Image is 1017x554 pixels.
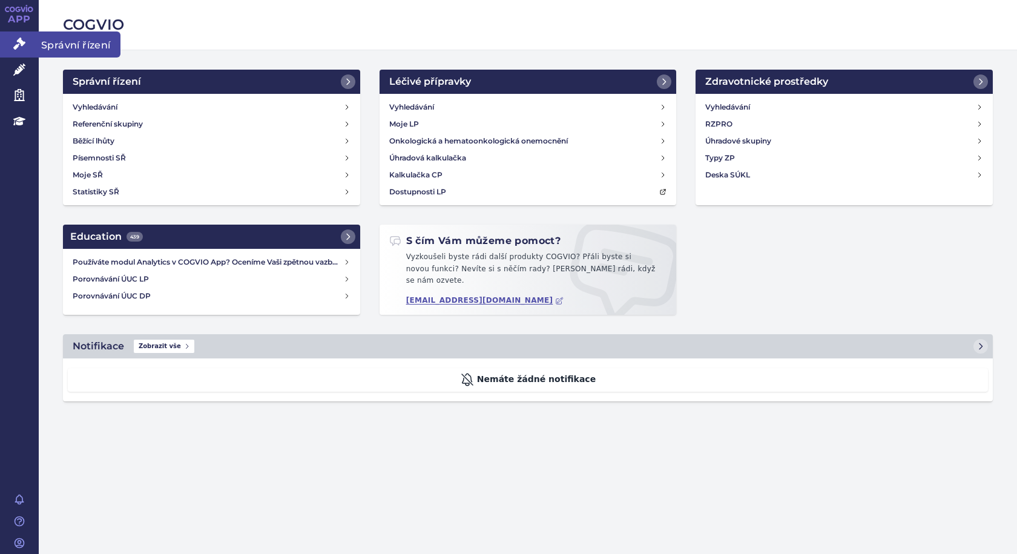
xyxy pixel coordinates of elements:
[705,74,828,89] h2: Zdravotnické prostředky
[705,118,732,130] h4: RZPRO
[73,169,103,181] h4: Moje SŘ
[63,225,360,249] a: Education439
[389,169,443,181] h4: Kalkulačka CP
[700,150,988,167] a: Typy ZP
[389,234,561,248] h2: S čím Vám můžeme pomoct?
[389,152,466,164] h4: Úhradová kalkulačka
[700,99,988,116] a: Vyhledávání
[63,70,360,94] a: Správní řízení
[68,288,355,305] a: Porovnávání ÚUC DP
[68,99,355,116] a: Vyhledávání
[73,152,126,164] h4: Písemnosti SŘ
[389,74,471,89] h2: Léčivé přípravky
[705,135,771,147] h4: Úhradové skupiny
[380,70,677,94] a: Léčivé přípravky
[73,135,114,147] h4: Běžící lhůty
[68,254,355,271] a: Používáte modul Analytics v COGVIO App? Oceníme Vaši zpětnou vazbu!
[700,167,988,183] a: Deska SÚKL
[63,15,993,35] h2: COGVIO
[705,152,735,164] h4: Typy ZP
[705,101,750,113] h4: Vyhledávání
[389,118,419,130] h4: Moje LP
[68,133,355,150] a: Běžící lhůty
[73,339,124,354] h2: Notifikace
[134,340,194,353] span: Zobrazit vše
[68,271,355,288] a: Porovnávání ÚUC LP
[389,101,434,113] h4: Vyhledávání
[39,31,120,57] span: Správní řízení
[73,290,343,302] h4: Porovnávání ÚUC DP
[389,251,667,292] p: Vyzkoušeli byste rádi další produkty COGVIO? Přáli byste si novou funkci? Nevíte si s něčím rady?...
[700,116,988,133] a: RZPRO
[389,186,446,198] h4: Dostupnosti LP
[127,232,143,242] span: 439
[63,334,993,358] a: NotifikaceZobrazit vše
[384,150,672,167] a: Úhradová kalkulačka
[384,133,672,150] a: Onkologická a hematoonkologická onemocnění
[384,167,672,183] a: Kalkulačka CP
[68,183,355,200] a: Statistiky SŘ
[406,296,564,305] a: [EMAIL_ADDRESS][DOMAIN_NAME]
[705,169,750,181] h4: Deska SÚKL
[696,70,993,94] a: Zdravotnické prostředky
[70,229,143,244] h2: Education
[389,135,568,147] h4: Onkologická a hematoonkologická onemocnění
[384,116,672,133] a: Moje LP
[73,74,141,89] h2: Správní řízení
[384,183,672,200] a: Dostupnosti LP
[73,256,343,268] h4: Používáte modul Analytics v COGVIO App? Oceníme Vaši zpětnou vazbu!
[68,150,355,167] a: Písemnosti SŘ
[73,101,117,113] h4: Vyhledávání
[68,167,355,183] a: Moje SŘ
[700,133,988,150] a: Úhradové skupiny
[73,273,343,285] h4: Porovnávání ÚUC LP
[68,116,355,133] a: Referenční skupiny
[73,118,143,130] h4: Referenční skupiny
[68,368,988,392] div: Nemáte žádné notifikace
[73,186,119,198] h4: Statistiky SŘ
[384,99,672,116] a: Vyhledávání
